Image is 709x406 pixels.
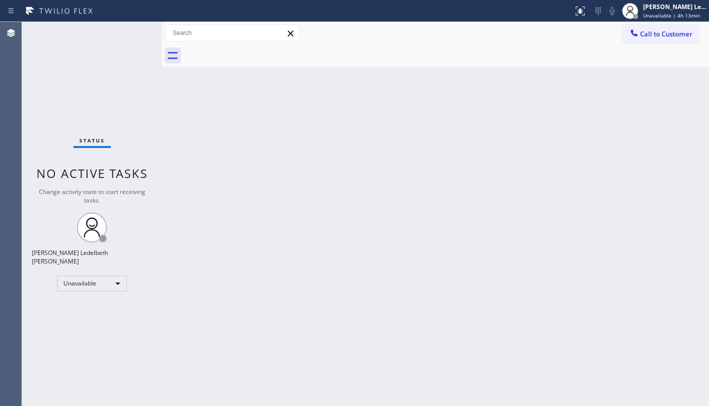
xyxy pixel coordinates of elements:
[79,137,105,144] span: Status
[643,12,700,19] span: Unavailable | 4h 13min
[165,25,299,41] input: Search
[39,187,145,204] span: Change activity state to start receiving tasks.
[57,275,127,291] div: Unavailable
[605,4,619,18] button: Mute
[640,29,693,38] span: Call to Customer
[36,165,148,181] span: No active tasks
[32,248,152,265] div: [PERSON_NAME] Ledelbeth [PERSON_NAME]
[643,2,706,11] div: [PERSON_NAME] Ledelbeth [PERSON_NAME]
[623,24,699,43] button: Call to Customer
